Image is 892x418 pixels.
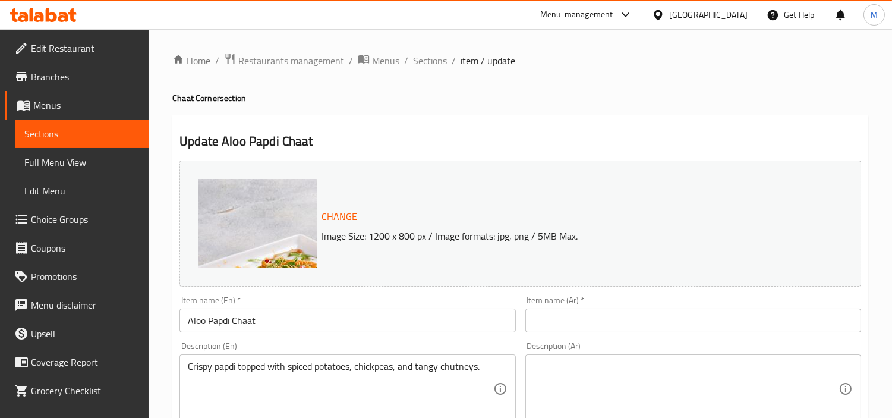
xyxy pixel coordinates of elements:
div: Menu-management [540,8,613,22]
span: Branches [31,70,140,84]
a: Menu disclaimer [5,291,149,319]
li: / [404,54,408,68]
a: Home [172,54,210,68]
div: [GEOGRAPHIC_DATA] [669,8,748,21]
p: Image Size: 1200 x 800 px / Image formats: jpg, png / 5MB Max. [317,229,800,243]
span: Upsell [31,326,140,341]
button: Change [317,205,362,229]
a: Coupons [5,234,149,262]
a: Menus [358,53,399,68]
a: Choice Groups [5,205,149,234]
a: Branches [5,62,149,91]
span: Coupons [31,241,140,255]
h2: Update Aloo Papdi Chaat [179,133,861,150]
span: Grocery Checklist [31,384,140,398]
li: / [215,54,219,68]
li: / [349,54,353,68]
span: Sections [24,127,140,141]
span: M [871,8,878,21]
li: / [452,54,456,68]
input: Enter name Ar [525,309,861,332]
input: Enter name En [179,309,515,332]
a: Promotions [5,262,149,291]
span: Change [322,208,357,225]
span: Coverage Report [31,355,140,369]
span: Full Menu View [24,155,140,169]
h4: Chaat Corner section [172,92,868,104]
span: Menus [372,54,399,68]
a: Upsell [5,319,149,348]
a: Sections [15,120,149,148]
a: Edit Restaurant [5,34,149,62]
a: Grocery Checklist [5,376,149,405]
a: Menus [5,91,149,120]
textarea: Crispy papdi topped with spiced potatoes, chickpeas, and tangy chutneys. [188,361,493,417]
a: Edit Menu [15,177,149,205]
span: Edit Menu [24,184,140,198]
a: Coverage Report [5,348,149,376]
span: Edit Restaurant [31,41,140,55]
a: Sections [413,54,447,68]
span: Choice Groups [31,212,140,227]
span: Restaurants management [238,54,344,68]
img: 196323dcd43e447f136a363e2dad30aa.jpg [198,179,436,417]
a: Full Menu View [15,148,149,177]
nav: breadcrumb [172,53,868,68]
a: Restaurants management [224,53,344,68]
span: item / update [461,54,515,68]
span: Menu disclaimer [31,298,140,312]
span: Promotions [31,269,140,284]
span: Menus [33,98,140,112]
